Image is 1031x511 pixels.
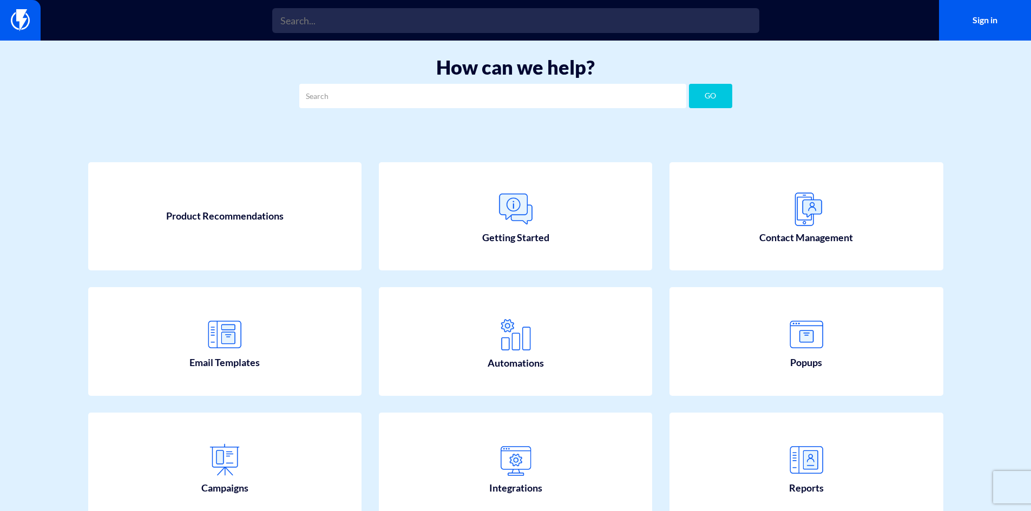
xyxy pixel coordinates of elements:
span: Integrations [489,481,542,495]
a: Getting Started [379,162,653,270]
span: Product Recommendations [166,209,284,223]
input: Search [299,84,686,108]
button: GO [689,84,732,108]
span: Automations [488,356,544,370]
a: Product Recommendations [88,162,362,270]
span: Popups [790,356,822,370]
span: Contact Management [759,231,853,245]
span: Reports [789,481,824,495]
span: Getting Started [482,231,549,245]
span: Campaigns [201,481,248,495]
input: Search... [272,8,759,33]
span: Email Templates [189,356,260,370]
a: Automations [379,287,653,395]
h1: How can we help? [16,57,1015,78]
a: Popups [669,287,943,395]
a: Email Templates [88,287,362,395]
a: Contact Management [669,162,943,270]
